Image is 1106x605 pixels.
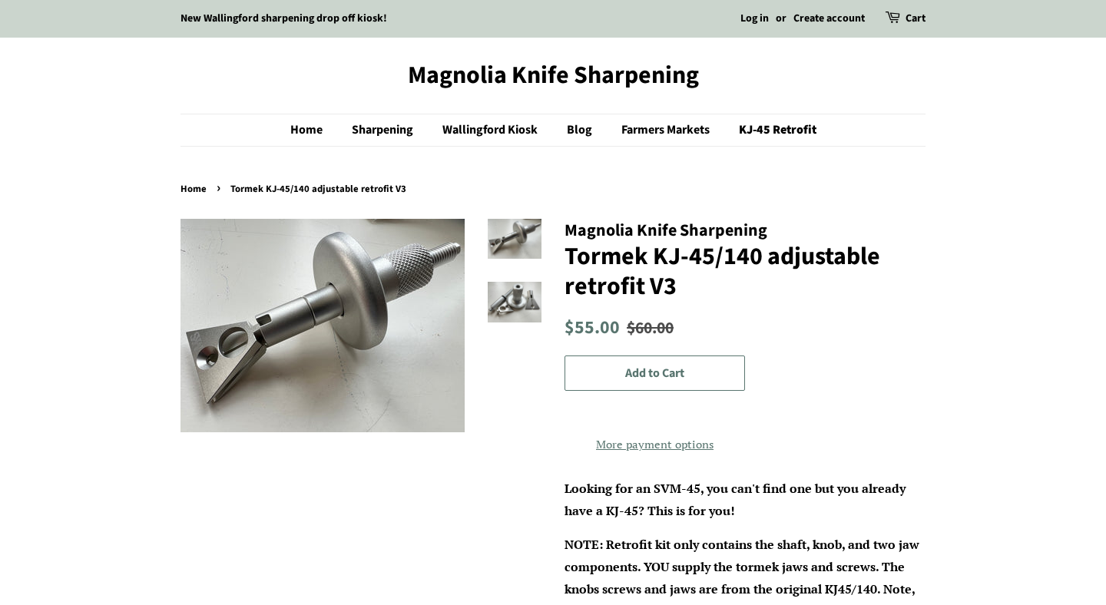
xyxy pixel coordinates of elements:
a: Magnolia Knife Sharpening [180,61,926,90]
img: Tormek KJ-45/140 adjustable retrofit V3 [488,219,541,260]
nav: breadcrumbs [180,181,926,198]
a: Sharpening [340,114,429,146]
a: Home [290,114,338,146]
span: Looking for an SVM-45, you can't find one but you already have a KJ-45? This is for you! [565,480,906,519]
li: or [776,10,786,28]
a: KJ-45 Retrofit [727,114,816,146]
button: Add to Cart [565,355,745,392]
h1: Tormek KJ-45/140 adjustable retrofit V3 [565,242,926,301]
a: Blog [555,114,608,146]
span: Tormek KJ-45/140 adjustable retrofit V3 [230,182,410,196]
span: › [217,178,224,197]
a: More payment options [565,432,745,455]
img: Tormek KJ-45/140 adjustable retrofit V3 [488,282,541,322]
span: $55.00 [565,315,620,341]
span: Add to Cart [625,365,684,382]
a: New Wallingford sharpening drop off kiosk! [180,11,387,26]
span: Magnolia Knife Sharpening [565,218,767,243]
a: Log in [740,11,769,26]
a: Farmers Markets [610,114,725,146]
s: $60.00 [627,316,674,340]
a: Wallingford Kiosk [431,114,553,146]
a: Create account [793,11,865,26]
a: Cart [906,10,926,28]
a: Home [180,182,210,196]
img: Tormek KJ-45/140 adjustable retrofit V3 [180,219,465,432]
